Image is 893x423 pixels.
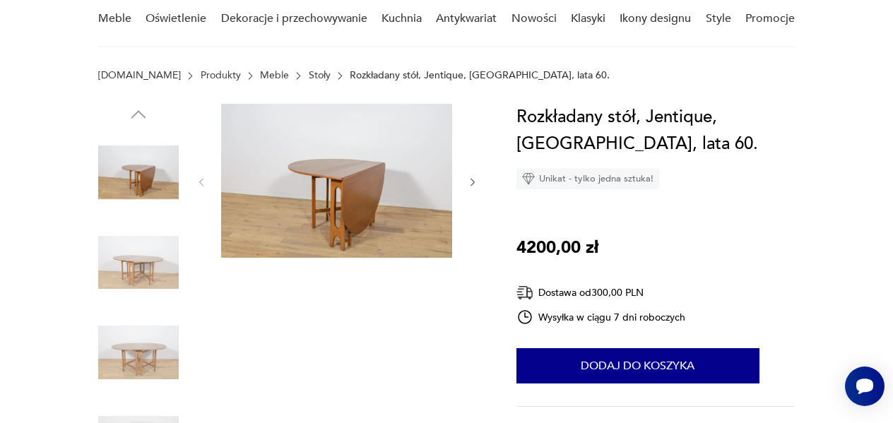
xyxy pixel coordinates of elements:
div: Unikat - tylko jedna sztuka! [516,168,659,189]
img: Zdjęcie produktu Rozkładany stół, Jentique, Wielka Brytania, lata 60. [98,312,179,393]
div: Dostawa od 300,00 PLN [516,284,686,302]
a: Stoły [309,70,331,81]
img: Zdjęcie produktu Rozkładany stół, Jentique, Wielka Brytania, lata 60. [221,104,452,258]
img: Zdjęcie produktu Rozkładany stół, Jentique, Wielka Brytania, lata 60. [98,132,179,213]
img: Ikona dostawy [516,284,533,302]
p: Rozkładany stół, Jentique, [GEOGRAPHIC_DATA], lata 60. [350,70,610,81]
a: Meble [260,70,289,81]
p: 4200,00 zł [516,234,598,261]
a: Produkty [201,70,241,81]
img: Ikona diamentu [522,172,535,185]
a: [DOMAIN_NAME] [98,70,181,81]
h1: Rozkładany stół, Jentique, [GEOGRAPHIC_DATA], lata 60. [516,104,795,157]
div: Wysyłka w ciągu 7 dni roboczych [516,309,686,326]
iframe: Smartsupp widget button [845,367,885,406]
img: Zdjęcie produktu Rozkładany stół, Jentique, Wielka Brytania, lata 60. [98,222,179,303]
button: Dodaj do koszyka [516,348,759,383]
